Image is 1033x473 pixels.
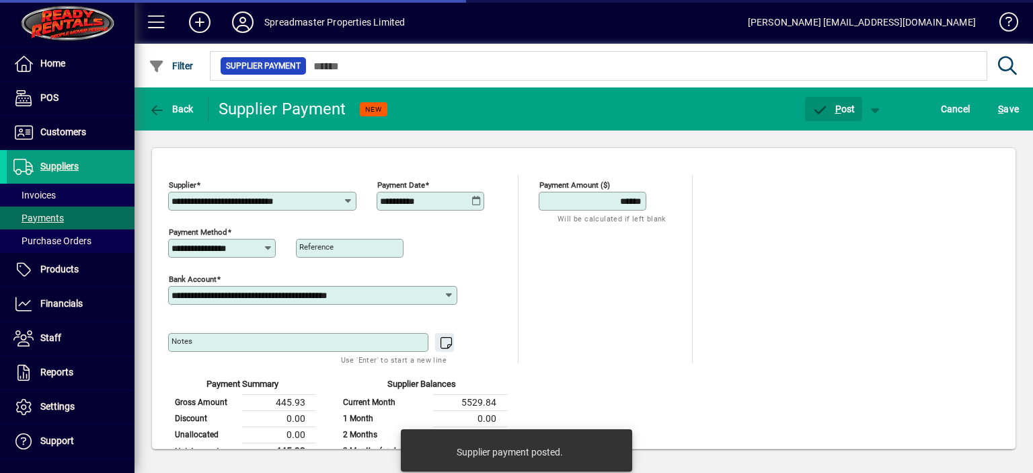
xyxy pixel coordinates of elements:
[365,105,382,114] span: NEW
[242,427,316,443] td: 0.00
[40,401,75,412] span: Settings
[168,410,242,427] td: Discount
[40,264,79,275] span: Products
[13,235,91,246] span: Purchase Orders
[7,425,135,458] a: Support
[168,394,242,410] td: Gross Amount
[40,332,61,343] span: Staff
[226,59,301,73] span: Supplier Payment
[40,161,79,172] span: Suppliers
[336,443,433,459] td: 3 Months (and over)
[178,10,221,34] button: Add
[40,126,86,137] span: Customers
[812,104,855,114] span: ost
[169,227,227,237] mat-label: Payment method
[242,394,316,410] td: 445.93
[135,97,208,121] app-page-header-button: Back
[835,104,841,114] span: P
[7,81,135,115] a: POS
[40,92,59,103] span: POS
[7,253,135,287] a: Products
[539,180,610,190] mat-label: Payment Amount ($)
[149,61,194,71] span: Filter
[40,367,73,377] span: Reports
[377,180,425,190] mat-label: Payment Date
[219,98,346,120] div: Supplier Payment
[989,3,1016,46] a: Knowledge Base
[7,116,135,149] a: Customers
[7,287,135,321] a: Financials
[149,104,194,114] span: Back
[558,211,666,226] mat-hint: Will be calculated if left blank
[336,410,433,427] td: 1 Month
[7,47,135,81] a: Home
[336,427,433,443] td: 2 Months
[336,394,433,410] td: Current Month
[171,336,192,346] mat-label: Notes
[40,435,74,446] span: Support
[242,410,316,427] td: 0.00
[264,11,405,33] div: Spreadmaster Properties Limited
[13,213,64,223] span: Payments
[40,298,83,309] span: Financials
[7,184,135,207] a: Invoices
[168,363,316,461] app-page-summary-card: Payment Summary
[433,410,507,427] td: 0.00
[168,427,242,443] td: Unallocated
[169,275,217,284] mat-label: Bank Account
[938,97,974,121] button: Cancel
[7,390,135,424] a: Settings
[998,104,1003,114] span: S
[998,98,1019,120] span: ave
[168,377,316,394] div: Payment Summary
[941,98,970,120] span: Cancel
[145,97,197,121] button: Back
[13,190,56,201] span: Invoices
[169,180,196,190] mat-label: Supplier
[748,11,976,33] div: [PERSON_NAME] [EMAIL_ADDRESS][DOMAIN_NAME]
[995,97,1022,121] button: Save
[7,356,135,390] a: Reports
[805,97,862,121] button: Post
[145,54,197,78] button: Filter
[336,377,507,394] div: Supplier Balances
[40,58,65,69] span: Home
[221,10,264,34] button: Profile
[433,394,507,410] td: 5529.84
[7,229,135,252] a: Purchase Orders
[341,352,447,367] mat-hint: Use 'Enter' to start a new line
[168,443,242,460] td: Net Amount
[299,242,334,252] mat-label: Reference
[7,322,135,355] a: Staff
[7,207,135,229] a: Payments
[242,443,316,460] td: 445.93
[457,445,563,459] div: Supplier payment posted.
